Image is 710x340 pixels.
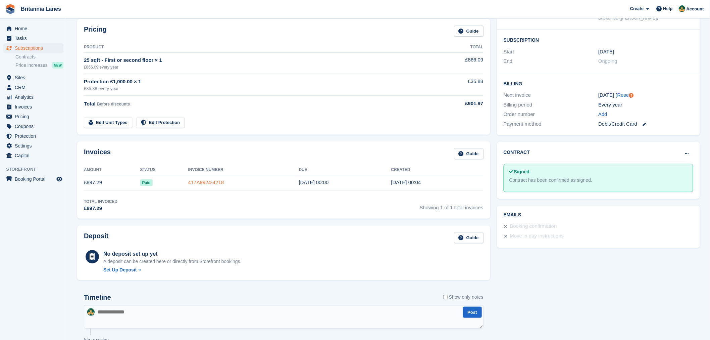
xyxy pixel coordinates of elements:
a: menu [3,131,63,141]
span: Coupons [15,122,55,131]
time: 2024-12-01 00:00:00 UTC [598,48,614,56]
span: Settings [15,141,55,151]
td: £897.29 [84,175,140,190]
div: Protection £1,000.00 × 1 [84,78,422,86]
a: menu [3,174,63,184]
span: Before discounts [97,102,130,107]
a: Britannia Lanes [18,3,64,14]
div: £901.97 [422,100,483,108]
div: Billing period [504,101,599,109]
label: Show only notes [443,294,484,301]
div: Move in day instructions [510,232,564,240]
div: [DATE] ( ) [598,91,693,99]
a: menu [3,34,63,43]
h2: Deposit [84,232,108,243]
span: Showing 1 of 1 total invoices [420,199,484,212]
a: menu [3,73,63,82]
img: Nathan Kellow [679,5,686,12]
a: Preview store [55,175,63,183]
span: Paid [140,179,153,186]
a: menu [3,24,63,33]
span: Tasks [15,34,55,43]
th: Due [299,165,391,175]
th: Product [84,42,422,53]
th: Total [422,42,483,53]
a: Guide [454,232,484,243]
a: menu [3,83,63,92]
th: Status [140,165,188,175]
td: £866.09 [422,52,483,74]
a: Set Up Deposit [103,266,242,273]
span: Capital [15,151,55,160]
a: menu [3,43,63,53]
span: Home [15,24,55,33]
div: No deposit set up yet [103,250,242,258]
a: Edit Protection [136,117,185,128]
span: Price increases [15,62,48,69]
div: Payment method [504,120,599,128]
a: Reset [617,92,630,98]
a: Add [598,111,607,118]
div: £866.09 every year [84,64,422,70]
div: Backoffice ([PERSON_NAME]) [598,15,693,22]
a: Guide [454,148,484,159]
span: Help [663,5,673,12]
th: Created [391,165,484,175]
div: 25 sqft - First or second floor × 1 [84,56,422,64]
p: A deposit can be created here or directly from Storefront bookings. [103,258,242,265]
div: Order number [504,111,599,118]
th: Amount [84,165,140,175]
span: Total [84,101,96,107]
span: Analytics [15,92,55,102]
time: 2024-12-01 00:04:13 UTC [391,179,421,185]
span: Storefront [6,166,67,173]
span: Account [687,6,704,12]
a: Price increases NEW [15,61,63,69]
h2: Invoices [84,148,111,159]
h2: Billing [504,80,693,87]
a: menu [3,102,63,112]
div: Set Up Deposit [103,266,137,273]
div: Tooltip anchor [628,92,635,98]
button: Post [463,307,482,318]
span: Sites [15,73,55,82]
div: £35.88 every year [84,85,422,92]
span: Invoices [15,102,55,112]
time: 2024-12-02 00:00:00 UTC [299,179,329,185]
td: £35.88 [422,74,483,96]
a: Edit Unit Types [84,117,132,128]
img: Nathan Kellow [87,308,95,316]
th: Invoice Number [188,165,299,175]
h2: Timeline [84,294,111,301]
div: Contract has been confirmed as signed. [509,177,688,184]
a: Guide [454,26,484,37]
input: Show only notes [443,294,448,301]
div: Signed [509,168,688,175]
div: Start [504,48,599,56]
a: menu [3,122,63,131]
span: Pricing [15,112,55,121]
span: Protection [15,131,55,141]
a: 417A9924-4218 [188,179,224,185]
div: Next invoice [504,91,599,99]
div: £897.29 [84,205,117,212]
div: Total Invoiced [84,199,117,205]
div: NEW [52,62,63,69]
h2: Emails [504,212,693,218]
div: End [504,57,599,65]
h2: Pricing [84,26,107,37]
span: Booking Portal [15,174,55,184]
span: Ongoing [598,58,617,64]
div: Debit/Credit Card [598,120,693,128]
a: menu [3,92,63,102]
a: menu [3,141,63,151]
h2: Contract [504,149,530,156]
a: menu [3,112,63,121]
div: Every year [598,101,693,109]
img: stora-icon-8386f47178a22dfd0bd8f6a31ec36ba5ce8667c1dd55bd0f319d3a0aa187defe.svg [5,4,15,14]
a: Contracts [15,54,63,60]
span: Subscriptions [15,43,55,53]
div: Booking confirmation [510,222,557,230]
h2: Subscription [504,36,693,43]
a: menu [3,151,63,160]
